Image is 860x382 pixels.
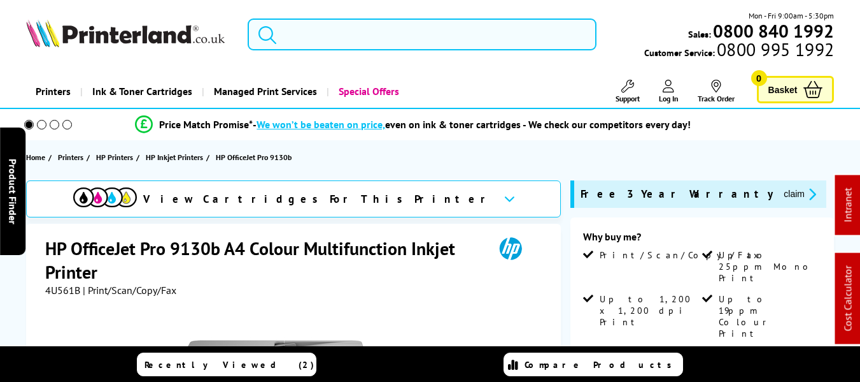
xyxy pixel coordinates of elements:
li: modal_Promise [6,114,820,136]
a: HP Inkjet Printers [146,151,206,164]
a: 0800 840 1992 [711,25,834,37]
span: Print/Scan/Copy/Fax [600,249,763,261]
a: Printers [58,151,87,164]
span: View Cartridges For This Printer [143,192,493,206]
span: Log In [659,94,679,103]
span: Customer Service: [644,43,834,59]
a: Printers [26,75,80,108]
span: Up to 1,200 x 1,200 dpi Print [600,293,700,328]
a: Basket 0 [757,76,835,103]
img: HP [481,237,540,260]
a: Printerland Logo [26,19,232,50]
span: Up to 19ppm Colour Print [719,293,819,339]
span: Support [616,94,640,103]
span: 0800 995 1992 [715,43,834,55]
a: Intranet [842,188,854,223]
span: Up to 25ppm Mono Print [719,249,819,284]
a: Managed Print Services [202,75,327,108]
span: Home [26,151,45,164]
img: View Cartridges [73,187,137,207]
span: 4U561B [45,284,80,297]
span: Ink & Toner Cartridges [92,75,192,108]
a: Log In [659,80,679,103]
span: Free 3 Year Warranty [581,187,773,202]
a: Home [26,151,48,164]
a: Compare Products [504,353,683,376]
span: Basket [768,81,798,98]
span: Compare Products [525,359,679,371]
img: Printerland Logo [26,19,225,47]
a: Recently Viewed (2) [137,353,316,376]
div: - even on ink & toner cartridges - We check our competitors every day! [253,118,691,131]
span: We won’t be beaten on price, [257,118,385,131]
span: Sales: [688,28,711,40]
h1: HP OfficeJet Pro 9130b A4 Colour Multifunction Inkjet Printer [45,237,482,284]
a: Track Order [698,80,735,103]
button: promo-description [780,187,820,202]
span: Price Match Promise* [159,118,253,131]
a: Ink & Toner Cartridges [80,75,202,108]
span: | Print/Scan/Copy/Fax [83,284,176,297]
span: Recently Viewed (2) [145,359,314,371]
span: HP OfficeJet Pro 9130b [216,151,292,164]
span: Product Finder [6,158,19,224]
span: HP Printers [96,151,133,164]
a: HP OfficeJet Pro 9130b [216,151,295,164]
span: Printers [58,151,83,164]
b: 0800 840 1992 [713,19,834,43]
a: Support [616,80,640,103]
a: Special Offers [327,75,409,108]
span: Mon - Fri 9:00am - 5:30pm [749,10,834,22]
div: Why buy me? [583,230,821,249]
a: HP Printers [96,151,136,164]
a: Cost Calculator [842,266,854,332]
span: HP Inkjet Printers [146,151,203,164]
span: 0 [751,70,767,86]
